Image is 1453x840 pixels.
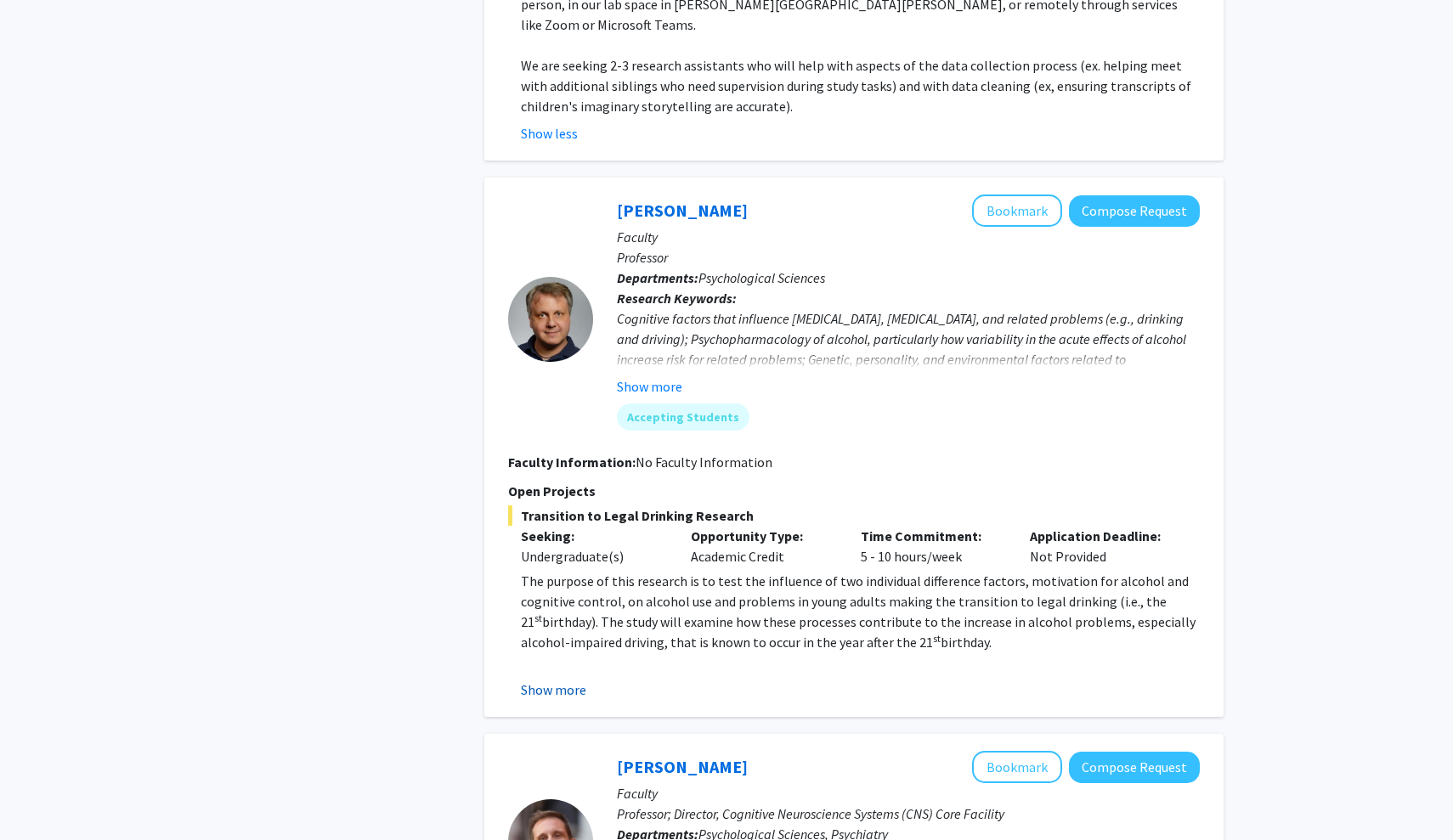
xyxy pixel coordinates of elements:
[1069,752,1200,783] button: Compose Request to Brett Froeliger
[521,546,665,567] div: Undergraduate(s)
[691,526,835,546] p: Opportunity Type:
[617,403,749,431] mat-chip: Accepting Students
[508,454,636,471] b: Faculty Information:
[617,803,1200,824] p: Professor; Director, Cognitive Neuroscience Systems (CNS) Core Facility
[534,612,542,624] sup: st
[521,572,1189,630] span: The purpose of this research is to test the influence of two individual difference factors, motiv...
[617,227,1200,247] p: Faculty
[521,679,586,700] button: Show more
[941,634,992,651] span: birthday.
[508,505,1200,526] span: Transition to Legal Drinking Research
[508,481,1200,501] p: Open Projects
[972,194,1062,227] button: Add Denis McCarthy to Bookmarks
[617,376,682,397] button: Show more
[1017,526,1187,567] div: Not Provided
[848,526,1018,567] div: 5 - 10 hours/week
[617,290,737,307] b: Research Keywords:
[13,764,72,827] iframe: Chat
[617,756,748,777] a: [PERSON_NAME]
[1030,526,1174,546] p: Application Deadline:
[617,269,698,286] b: Departments:
[1069,195,1200,227] button: Compose Request to Denis McCarthy
[617,783,1200,803] p: Faculty
[521,55,1200,116] p: We are seeking 2-3 research assistants who will help with aspects of the data collection process ...
[636,454,772,471] span: No Faculty Information
[678,526,848,567] div: Academic Credit
[861,526,1005,546] p: Time Commitment:
[521,526,665,546] p: Seeking:
[617,200,748,221] a: [PERSON_NAME]
[933,632,941,645] sup: st
[617,247,1200,268] p: Professor
[521,613,1196,651] span: birthday). The study will examine how these processes contribute to the increase in alcohol probl...
[698,269,825,286] span: Psychological Sciences
[972,751,1062,783] button: Add Brett Froeliger to Bookmarks
[521,123,578,144] button: Show less
[617,308,1200,390] div: Cognitive factors that influence [MEDICAL_DATA], [MEDICAL_DATA], and related problems (e.g., drin...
